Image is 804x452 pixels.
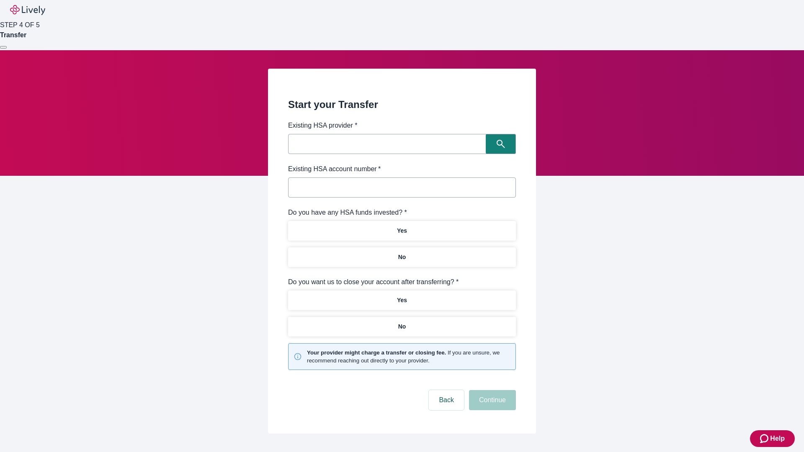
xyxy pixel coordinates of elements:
button: No [288,247,516,267]
span: Help [770,434,785,444]
button: Back [429,390,464,410]
label: Existing HSA account number [288,164,381,174]
label: Do you have any HSA funds invested? * [288,208,407,218]
button: Zendesk support iconHelp [750,430,795,447]
svg: Zendesk support icon [760,434,770,444]
small: If you are unsure, we recommend reaching out directly to your provider. [307,349,510,365]
button: Search icon [486,134,516,154]
button: Yes [288,221,516,241]
button: Yes [288,290,516,310]
strong: Your provider might charge a transfer or closing fee. [307,349,446,356]
svg: Search icon [497,140,505,148]
p: Yes [397,226,407,235]
label: Existing HSA provider * [288,121,357,131]
img: Lively [10,5,45,15]
button: No [288,317,516,336]
input: Search input [291,138,486,150]
p: Yes [397,296,407,305]
label: Do you want us to close your account after transferring? * [288,277,459,287]
h2: Start your Transfer [288,97,516,112]
p: No [398,322,406,331]
p: No [398,253,406,262]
